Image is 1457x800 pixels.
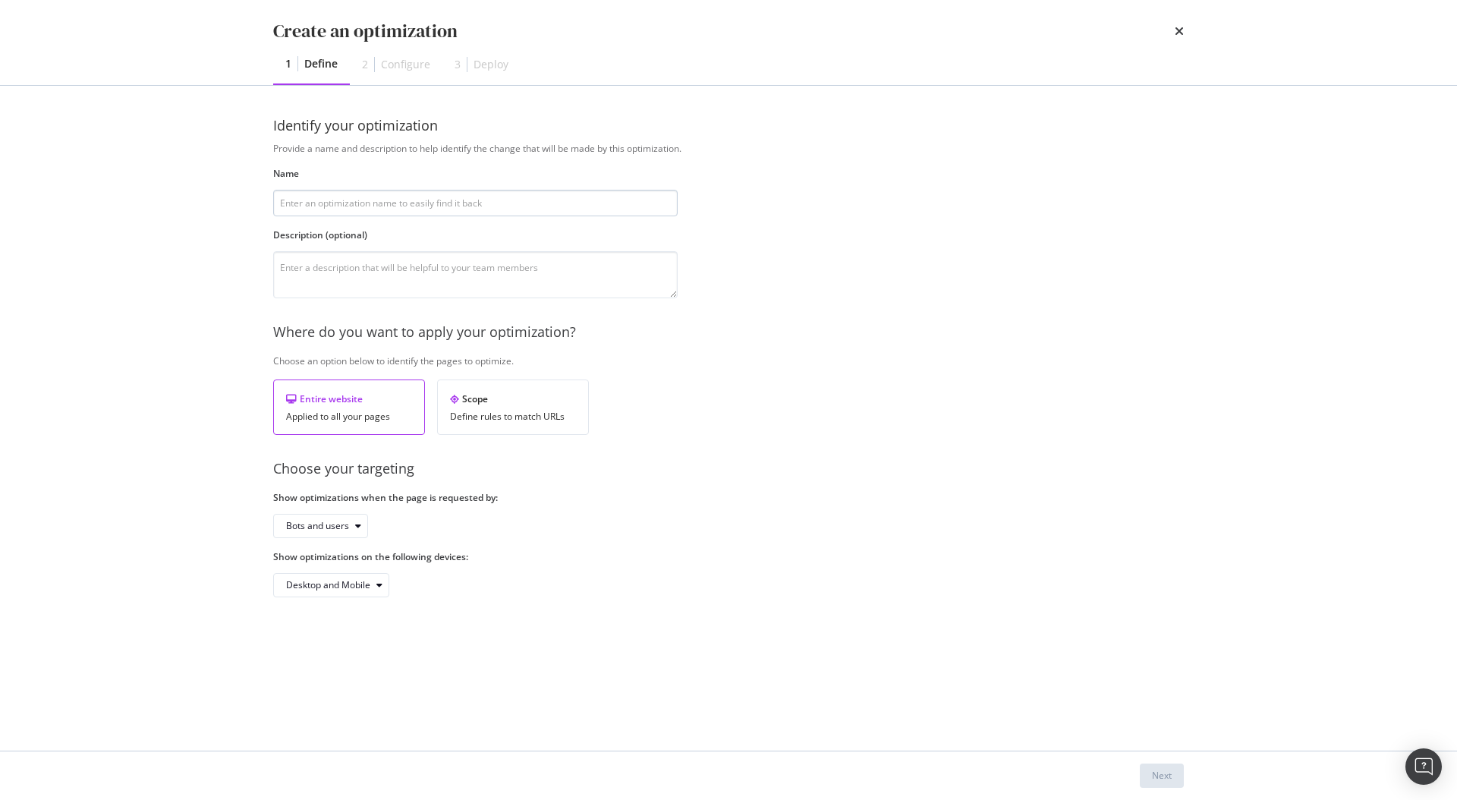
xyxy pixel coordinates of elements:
[273,354,1184,367] div: Choose an option below to identify the pages to optimize.
[304,56,338,71] div: Define
[286,581,370,590] div: Desktop and Mobile
[273,167,678,180] label: Name
[1140,764,1184,788] button: Next
[286,411,412,422] div: Applied to all your pages
[1175,18,1184,44] div: times
[474,57,508,72] div: Deploy
[273,228,678,241] label: Description (optional)
[455,57,461,72] div: 3
[273,323,1184,342] div: Where do you want to apply your optimization?
[362,57,368,72] div: 2
[273,190,678,216] input: Enter an optimization name to easily find it back
[1405,748,1442,785] div: Open Intercom Messenger
[273,116,1184,136] div: Identify your optimization
[273,18,458,44] div: Create an optimization
[273,491,678,504] label: Show optimizations when the page is requested by:
[450,411,576,422] div: Define rules to match URLs
[273,550,678,563] label: Show optimizations on the following devices:
[381,57,430,72] div: Configure
[273,142,1184,155] div: Provide a name and description to help identify the change that will be made by this optimization.
[273,573,389,597] button: Desktop and Mobile
[286,521,349,531] div: Bots and users
[1152,769,1172,782] div: Next
[273,514,368,538] button: Bots and users
[450,392,576,405] div: Scope
[286,392,412,405] div: Entire website
[273,459,1184,479] div: Choose your targeting
[285,56,291,71] div: 1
